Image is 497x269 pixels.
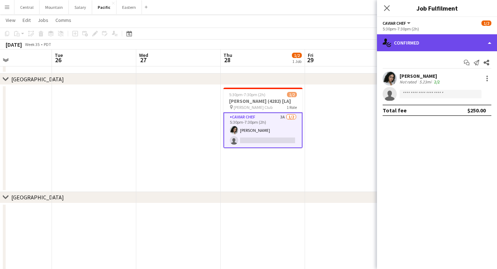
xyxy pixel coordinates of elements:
[223,52,232,58] span: Thu
[11,76,64,83] div: [GEOGRAPHIC_DATA]
[54,56,63,64] span: 26
[38,17,48,23] span: Jobs
[20,16,34,25] a: Edit
[40,0,69,14] button: Mountain
[69,0,92,14] button: Salary
[55,52,63,58] span: Tue
[307,56,313,64] span: 29
[234,105,273,110] span: [PERSON_NAME] Club
[35,16,51,25] a: Jobs
[481,21,491,26] span: 1/2
[44,42,51,47] div: PDT
[6,17,16,23] span: View
[377,4,497,13] h3: Job Fulfilment
[292,53,302,58] span: 1/2
[400,73,441,79] div: [PERSON_NAME]
[11,194,64,201] div: [GEOGRAPHIC_DATA]
[223,98,303,104] h3: [PERSON_NAME] (4282) [LA]
[434,79,440,84] app-skills-label: 2/2
[467,107,486,114] div: $250.00
[55,17,71,23] span: Comms
[14,0,40,14] button: Central
[53,16,74,25] a: Comms
[383,21,406,26] span: Caviar Chef
[229,92,265,97] span: 5:30pm-7:30pm (2h)
[383,26,491,31] div: 5:30pm-7:30pm (2h)
[222,56,232,64] span: 28
[223,88,303,148] app-job-card: 5:30pm-7:30pm (2h)1/2[PERSON_NAME] (4282) [LA] [PERSON_NAME] Club1 RoleCaviar Chef3A1/25:30pm-7:3...
[287,105,297,110] span: 1 Role
[400,79,418,84] div: Not rated
[287,92,297,97] span: 1/2
[377,34,497,51] div: Confirmed
[3,16,18,25] a: View
[292,59,301,64] div: 1 Job
[6,41,22,48] div: [DATE]
[139,52,148,58] span: Wed
[23,17,31,23] span: Edit
[223,112,303,148] app-card-role: Caviar Chef3A1/25:30pm-7:30pm (2h)[PERSON_NAME]
[138,56,148,64] span: 27
[116,0,142,14] button: Eastern
[92,0,116,14] button: Pacific
[23,42,41,47] span: Week 35
[383,21,412,26] button: Caviar Chef
[383,107,407,114] div: Total fee
[308,52,313,58] span: Fri
[418,79,433,84] div: 5.23mi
